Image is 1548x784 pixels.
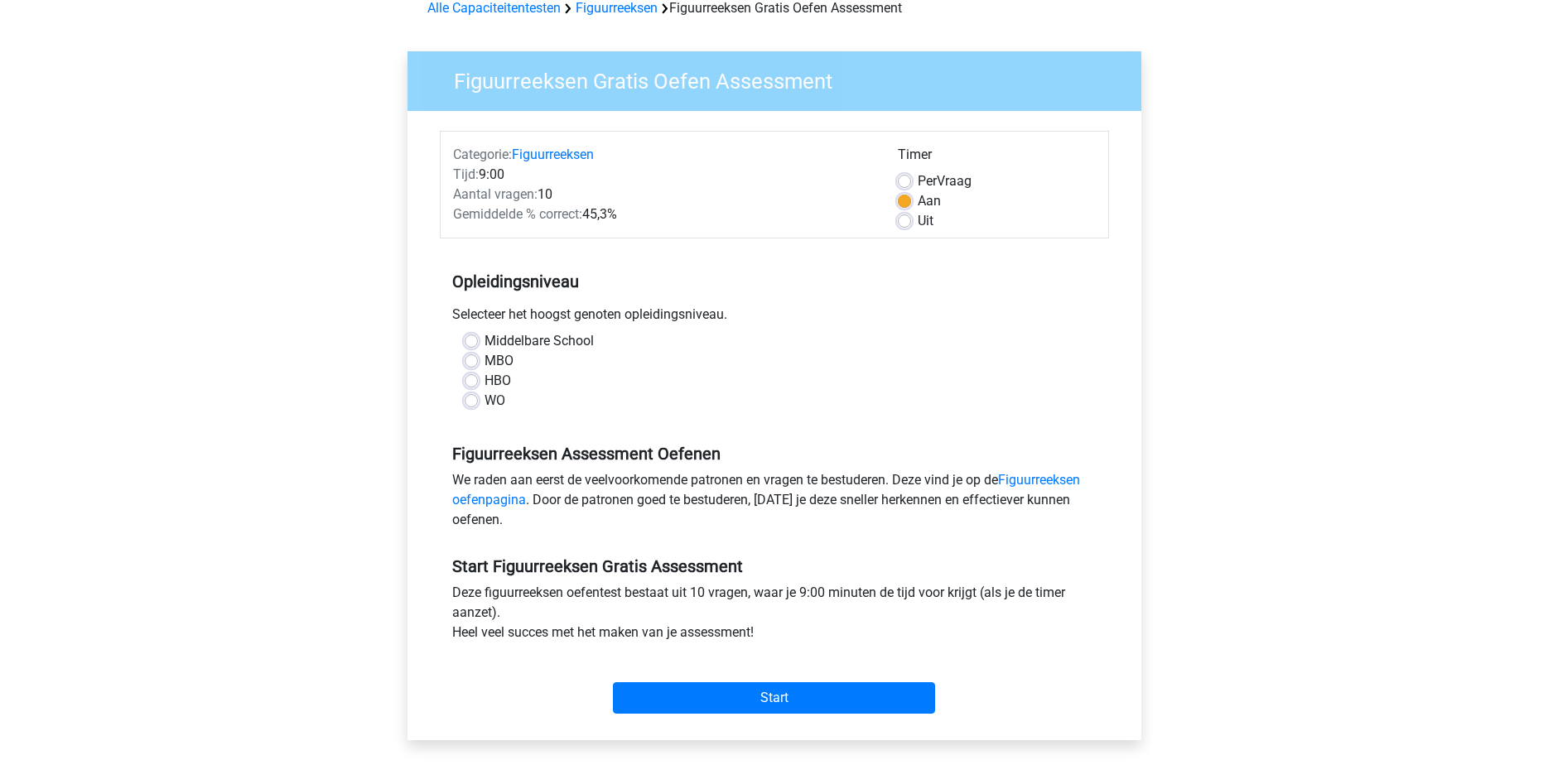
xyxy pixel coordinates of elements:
label: Uit [918,211,933,231]
label: Middelbare School [485,331,594,351]
div: 10 [441,185,885,204]
span: Aantal vragen: [453,186,538,202]
div: Selecteer het hoogst genoten opleidingsniveau. [440,305,1109,331]
h5: Opleidingsniveau [452,265,1097,298]
h3: Figuurreeksen Gratis Oefen Assessment [434,62,1129,94]
span: Per [918,173,937,189]
span: Tijd: [453,166,479,182]
label: Vraag [918,171,972,191]
h5: Figuurreeksen Assessment Oefenen [452,444,1097,464]
label: WO [485,391,505,411]
div: 45,3% [441,204,885,224]
div: 9:00 [441,165,885,185]
input: Start [613,682,935,714]
label: MBO [485,351,514,371]
div: We raden aan eerst de veelvoorkomende patronen en vragen te bestuderen. Deze vind je op de . Door... [440,470,1109,536]
div: Deze figuurreeksen oefentest bestaat uit 10 vragen, waar je 9:00 minuten de tijd voor krijgt (als... [440,583,1109,649]
h5: Start Figuurreeksen Gratis Assessment [452,556,1097,576]
div: Timer [898,145,1096,171]
label: HBO [485,371,511,391]
label: Aan [918,191,941,211]
a: Figuurreeksen [512,147,594,162]
span: Gemiddelde % correct: [453,206,582,222]
span: Categorie: [453,147,512,162]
